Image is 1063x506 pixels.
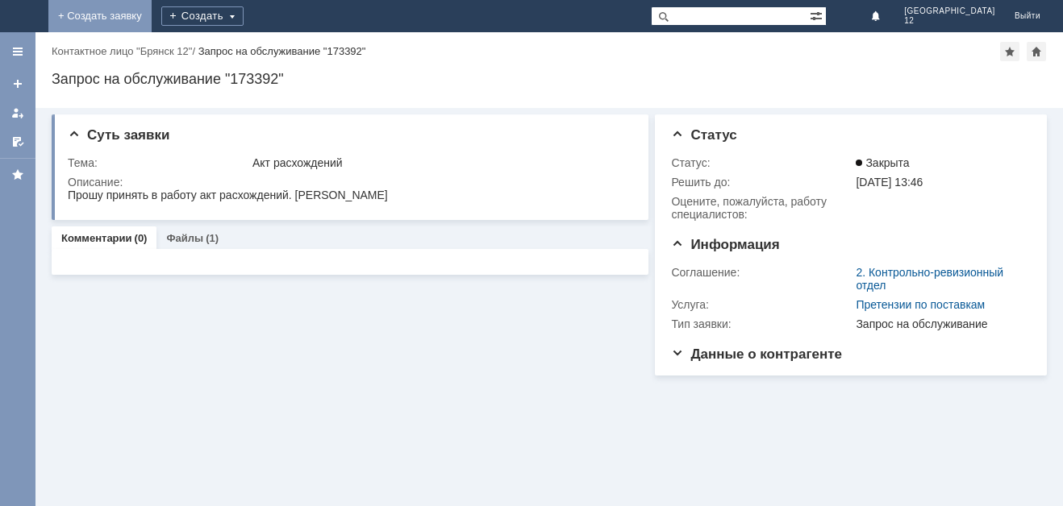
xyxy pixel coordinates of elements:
div: Сделать домашней страницей [1027,42,1046,61]
div: Добавить в избранное [1000,42,1019,61]
div: Oцените, пожалуйста, работу специалистов: [671,195,852,221]
span: [DATE] 13:46 [856,176,923,189]
div: Тип заявки: [671,317,852,330]
div: Запрос на обслуживание [856,317,1023,330]
span: Суть заявки [68,127,169,143]
div: Создать [161,6,244,26]
a: Мои согласования [5,129,31,155]
div: Запрос на обслуживание "173392" [198,45,366,57]
a: Мои заявки [5,100,31,126]
div: Статус: [671,156,852,169]
span: Статус [671,127,736,143]
div: (0) [135,232,148,244]
span: [GEOGRAPHIC_DATA] [904,6,995,16]
div: Тема: [68,156,249,169]
div: Акт расхождений [252,156,627,169]
span: Закрыта [856,156,909,169]
a: 2. Контрольно-ревизионный отдел [856,266,1003,292]
a: Претензии по поставкам [856,298,985,311]
a: Создать заявку [5,71,31,97]
span: Данные о контрагенте [671,346,842,362]
div: Соглашение: [671,266,852,279]
div: Решить до: [671,176,852,189]
div: Услуга: [671,298,852,311]
span: Расширенный поиск [810,7,826,23]
span: Информация [671,237,779,252]
a: Комментарии [61,232,132,244]
div: (1) [206,232,219,244]
a: Контактное лицо "Брянск 12" [52,45,192,57]
div: / [52,45,198,57]
span: 12 [904,16,995,26]
div: Описание: [68,176,630,189]
a: Файлы [166,232,203,244]
div: Запрос на обслуживание "173392" [52,71,1047,87]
